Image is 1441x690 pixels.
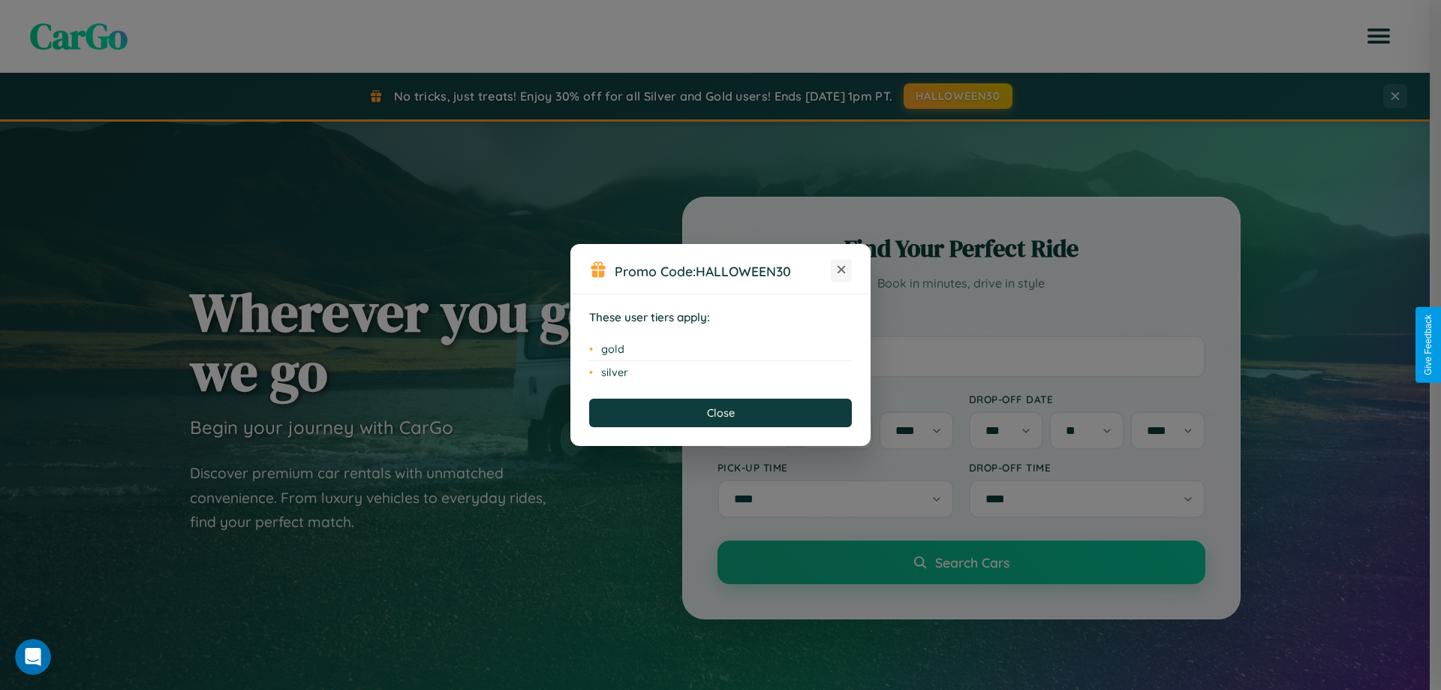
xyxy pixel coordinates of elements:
[15,639,51,675] iframe: Intercom live chat
[1423,315,1433,375] div: Give Feedback
[589,338,852,361] li: gold
[615,263,831,279] h3: Promo Code:
[589,310,710,324] strong: These user tiers apply:
[589,361,852,384] li: silver
[696,263,791,279] b: HALLOWEEN30
[589,399,852,427] button: Close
